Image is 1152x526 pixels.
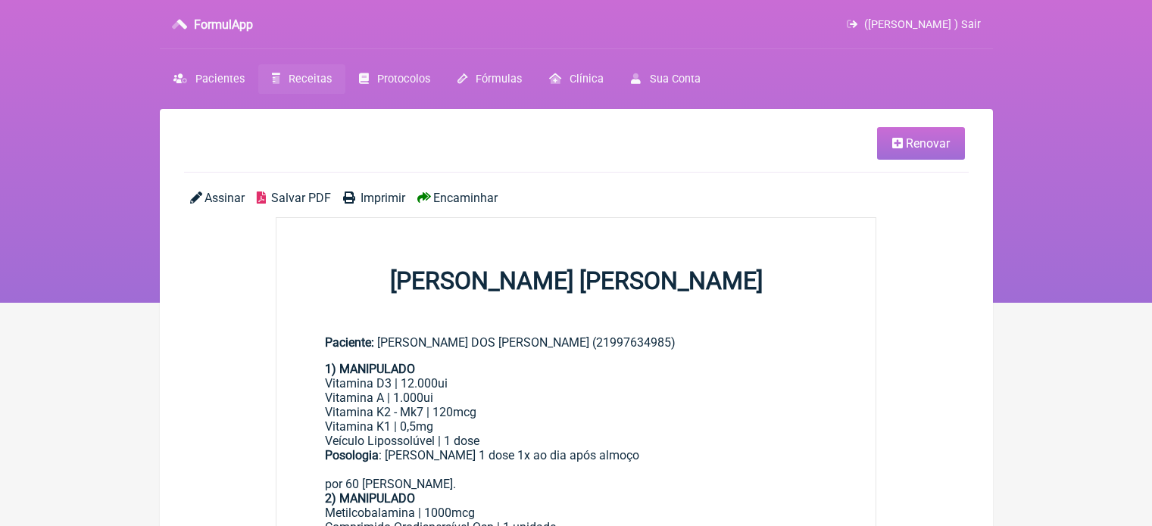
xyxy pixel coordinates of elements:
span: Imprimir [361,191,405,205]
span: Salvar PDF [271,191,331,205]
strong: 2) MANIPULADO [325,491,415,506]
h1: [PERSON_NAME] [PERSON_NAME] [276,266,876,295]
a: Salvar PDF [257,191,331,205]
div: Vitamina K2 - Mk7 | 120mcg [325,405,828,419]
span: Encaminhar [433,191,498,205]
span: ([PERSON_NAME] ) Sair [864,18,981,31]
span: Paciente: [325,335,374,350]
span: Assinar [204,191,245,205]
span: Protocolos [377,73,430,86]
a: Protocolos [345,64,444,94]
span: Pacientes [195,73,245,86]
div: Vitamina K1 | 0,5mg [325,419,828,434]
a: Fórmulas [444,64,535,94]
div: Vitamina D3 | 12.000ui [325,376,828,391]
h3: FormulApp [194,17,253,32]
a: Receitas [258,64,345,94]
a: Renovar [877,127,965,160]
a: ([PERSON_NAME] ) Sair [847,18,980,31]
span: Renovar [906,136,950,151]
a: Assinar [190,191,245,205]
span: Clínica [570,73,604,86]
div: : [PERSON_NAME] 1 dose 1x ao dia após almoço por 60 [PERSON_NAME]. [325,448,828,506]
div: Veículo Lipossolúvel | 1 dose [325,434,828,448]
div: Vitamina A | 1.000ui [325,391,828,405]
span: Receitas [289,73,332,86]
strong: 1) MANIPULADO [325,362,415,376]
span: Sua Conta [650,73,701,86]
a: Imprimir [343,191,405,205]
a: Encaminhar [417,191,498,205]
div: [PERSON_NAME] DOS [PERSON_NAME] (21997634985) [325,335,828,350]
div: Metilcobalamina | 1000mcg [325,506,828,520]
a: Clínica [535,64,617,94]
strong: Posologia [325,448,379,462]
span: Fórmulas [476,73,522,86]
a: Sua Conta [617,64,713,94]
a: Pacientes [160,64,258,94]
